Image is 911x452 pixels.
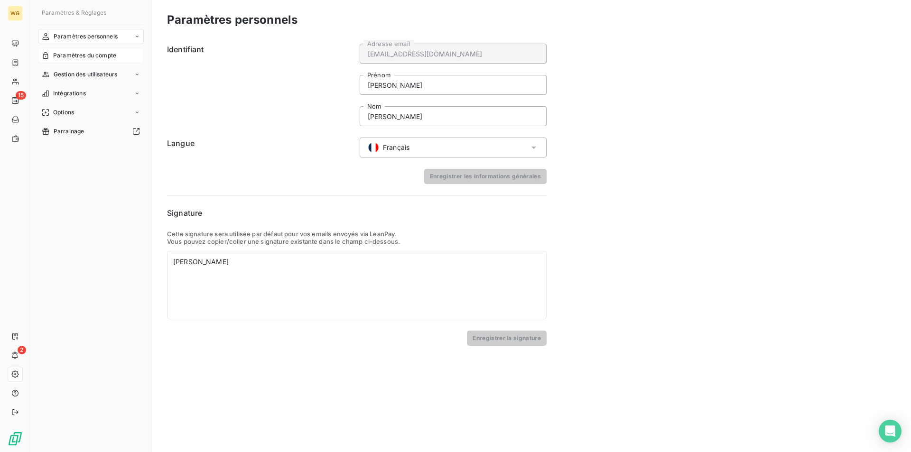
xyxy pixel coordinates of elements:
h6: Identifiant [167,44,354,126]
div: Open Intercom Messenger [879,420,902,443]
div: [PERSON_NAME] [173,257,540,267]
span: Paramètres du compte [53,51,116,60]
a: Parrainage [38,124,144,139]
span: 15 [16,91,26,100]
p: Cette signature sera utilisée par défaut pour vos emails envoyés via LeanPay. [167,230,547,238]
span: Français [383,143,409,152]
img: Logo LeanPay [8,431,23,446]
div: WG [8,6,23,21]
h6: Langue [167,138,354,157]
span: Options [53,108,74,117]
span: Gestion des utilisateurs [54,70,118,79]
span: 2 [18,346,26,354]
h6: Signature [167,207,547,219]
input: placeholder [360,75,547,95]
span: Intégrations [53,89,86,98]
input: placeholder [360,106,547,126]
a: Paramètres du compte [38,48,144,63]
span: Paramètres & Réglages [42,9,106,16]
p: Vous pouvez copier/coller une signature existante dans le champ ci-dessous. [167,238,547,245]
button: Enregistrer la signature [467,331,547,346]
span: Paramètres personnels [54,32,118,41]
button: Enregistrer les informations générales [424,169,547,184]
span: Parrainage [54,127,84,136]
input: placeholder [360,44,547,64]
h3: Paramètres personnels [167,11,297,28]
